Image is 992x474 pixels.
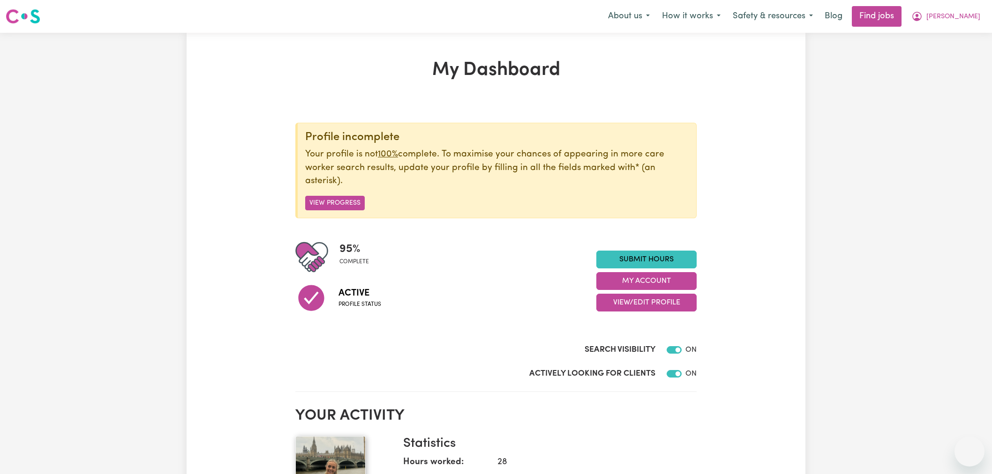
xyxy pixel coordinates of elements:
[596,251,697,268] a: Submit Hours
[656,7,727,26] button: How it works
[685,346,697,354] span: ON
[596,294,697,311] button: View/Edit Profile
[602,7,656,26] button: About us
[954,437,984,467] iframe: Button to launch messaging window
[490,456,689,469] dd: 28
[339,258,369,266] span: complete
[305,148,689,188] p: Your profile is not complete. To maximise your chances of appearing in more care worker search re...
[905,7,986,26] button: My Account
[685,370,697,378] span: ON
[529,368,655,380] label: Actively Looking for Clients
[295,59,697,81] h1: My Dashboard
[338,286,381,300] span: Active
[852,6,902,27] a: Find jobs
[403,436,689,452] h3: Statistics
[819,6,848,27] a: Blog
[339,241,376,274] div: Profile completeness: 95%
[378,150,398,159] u: 100%
[403,456,490,473] dt: Hours worked:
[727,7,819,26] button: Safety & resources
[305,131,689,144] div: Profile incomplete
[926,12,980,22] span: [PERSON_NAME]
[596,272,697,290] button: My Account
[295,407,697,425] h2: Your activity
[338,300,381,309] span: Profile status
[339,241,369,258] span: 95 %
[305,196,365,210] button: View Progress
[6,6,40,27] a: Careseekers logo
[6,8,40,25] img: Careseekers logo
[585,344,655,356] label: Search Visibility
